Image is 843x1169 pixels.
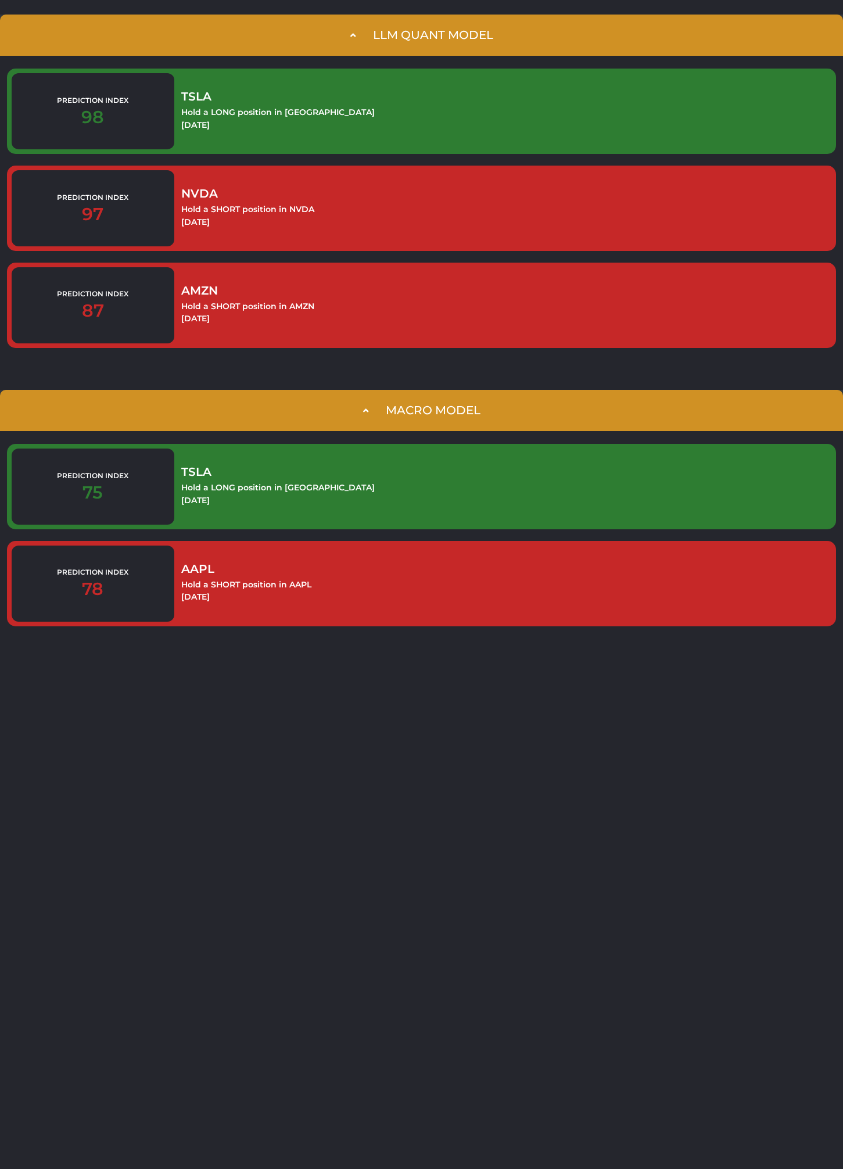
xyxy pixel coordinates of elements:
p: 97 [82,206,103,223]
p: Prediction Index [57,569,128,576]
div: [DATE] [181,590,831,599]
div: [DATE] [181,216,831,224]
div: LLM Quant Model [373,28,493,42]
p: 98 [81,109,104,126]
p: 78 [82,580,103,598]
p: Prediction Index [57,194,128,201]
div: [DATE] [181,119,831,127]
p: TSLA [181,91,831,102]
p: Hold a SHORT position in AAPL [181,578,831,591]
p: Hold a SHORT position in AMZN [181,300,831,313]
p: NVDA [181,188,831,199]
div: [DATE] [181,494,831,503]
p: Hold a LONG position in [GEOGRAPHIC_DATA] [181,481,831,494]
div: [DATE] [181,312,831,321]
p: Prediction Index [57,291,128,297]
p: Hold a LONG position in [GEOGRAPHIC_DATA] [181,106,831,119]
div: Macro Model [386,404,480,417]
p: 87 [82,302,104,320]
p: TSLA [181,466,831,478]
p: Hold a SHORT position in NVDA [181,203,831,216]
p: AMZN [181,285,831,296]
p: Prediction Index [57,472,128,479]
p: 75 [82,484,103,501]
p: AAPL [181,563,831,575]
p: Prediction Index [57,97,128,104]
